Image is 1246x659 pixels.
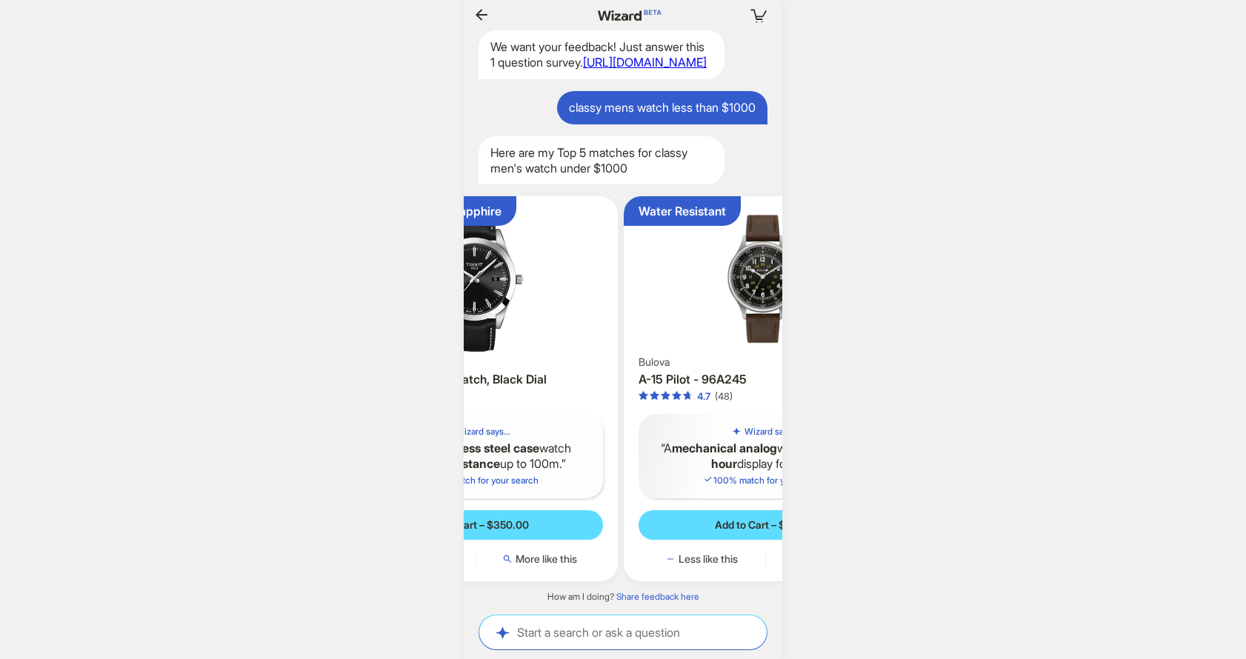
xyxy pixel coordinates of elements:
span: More like this [516,552,577,566]
img: Gentleman 40mm Watch, Black Dial [341,202,613,355]
q: A watch with display formats [650,441,881,472]
div: How am I doing? [464,591,782,603]
div: classy mens watch less than $1000 [557,91,767,124]
span: star [683,391,693,401]
b: mechanical analog [672,441,777,455]
h5: Wizard says... [744,426,799,438]
h3: Gentleman 40mm Watch, Black Dial [350,372,604,387]
span: star [661,391,670,401]
img: A-15 Pilot - 96A245 [630,202,902,355]
span: 100 % match for your search [703,475,827,486]
span: Add to Cart – $521.25 [715,518,816,532]
h5: Wizard says... [456,426,510,438]
div: Scratch-Resistant SapphireGentleman 40mm Watch, Black DialGentleman 40mm Watch, Black DialWizard ... [335,196,619,581]
b: 12/24-hour [711,441,870,471]
span: star [639,391,648,401]
span: Less like this [679,552,738,566]
span: star [650,391,659,401]
span: 100 % match for your search [414,475,539,486]
div: 4.7 [697,390,710,403]
a: Share feedback here [616,591,699,602]
div: (48) [715,390,733,403]
h3: A-15 Pilot - 96A245 [639,372,893,387]
div: 4.7 out of 5 stars [639,390,710,403]
span: star [672,391,682,401]
div: Water Resistant [639,204,726,219]
a: [URL][DOMAIN_NAME] [583,55,707,70]
q: A watch with up to 100m. [362,441,592,472]
div: Here are my Top 5 matches for classy men's watch under $1000 [479,136,724,185]
button: Add to Cart – $350.00 [350,510,604,540]
b: 40mm stainless steel case [393,441,539,455]
span: Bulova [639,355,670,369]
div: We want your feedback! Just answer this 1 question survey. [479,30,724,79]
span: Add to Cart – $350.00 [423,518,529,532]
button: More like this [476,552,603,566]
